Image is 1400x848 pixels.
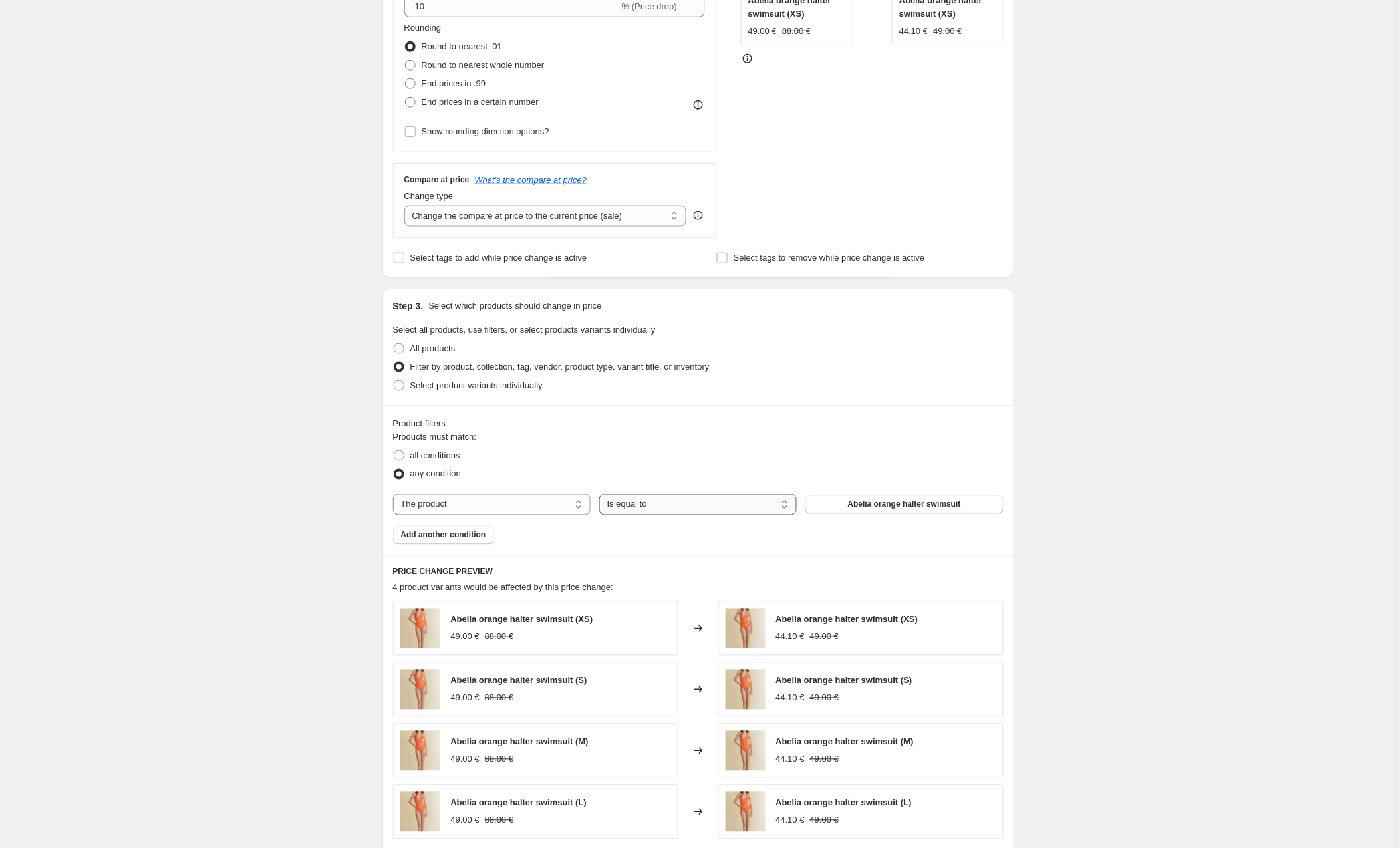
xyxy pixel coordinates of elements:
span: Rounding [404,23,442,33]
img: ROMUALDA92500_80x.jpg [400,609,440,648]
span: End prices in .99 [422,78,486,88]
span: Abelia orange halter swimsuit (L) [776,798,912,808]
h6: PRICE CHANGE PREVIEW [393,567,1004,577]
span: Abelia orange halter swimsuit (XS) [451,615,593,625]
span: % (Price drop) [622,1,677,11]
div: 44.10 € [776,814,805,827]
strike: 88.00 € [485,814,513,827]
span: End prices in a certain number [422,97,539,107]
div: 49.00 € [451,631,480,644]
span: Abelia orange halter swimsuit (XS) [776,615,918,625]
img: ROMUALDA92500_80x.jpg [400,792,440,832]
strike: 49.00 € [810,753,839,766]
span: Abelia orange halter swimsuit (S) [451,676,587,686]
span: Products must match: [393,432,477,442]
img: ROMUALDA92500_80x.jpg [726,792,766,832]
h3: Compare at price [404,174,470,185]
span: Select tags to remove while price change is active [734,253,925,263]
img: ROMUALDA92500_80x.jpg [400,670,440,710]
div: 44.10 € [899,25,928,38]
span: Select product variants individually [410,380,543,390]
div: 44.10 € [776,631,805,644]
span: Filter by product, collection, tag, vendor, product type, variant title, or inventory [410,362,710,372]
span: 4 product variants would be affected by this price change: [393,583,613,593]
span: All products [410,343,456,353]
strike: 88.00 € [485,753,513,766]
strike: 49.00 € [810,814,839,827]
strike: 88.00 € [485,631,513,644]
img: ROMUALDA92500_80x.jpg [726,670,766,710]
img: ROMUALDA92500_80x.jpg [726,609,766,648]
div: 49.00 € [748,25,777,38]
span: Select tags to add while price change is active [410,253,587,263]
span: Abelia orange halter swimsuit (M) [776,737,914,747]
span: Abelia orange halter swimsuit (M) [451,737,589,747]
button: Add another condition [393,526,494,545]
span: Round to nearest .01 [422,41,502,51]
button: Abelia orange halter swimsuit [805,495,1003,514]
strike: 49.00 € [810,692,839,705]
span: all conditions [410,450,460,460]
strike: 49.00 € [810,631,839,644]
span: Show rounding direction options? [422,126,549,136]
button: What's the compare at price? [475,175,587,185]
span: Add another condition [401,530,486,541]
img: ROMUALDA92500_80x.jpg [726,731,766,771]
span: Select all products, use filters, or select products variants individually [393,325,656,335]
div: Product filters [393,417,1004,430]
div: 49.00 € [451,814,480,827]
span: Change type [404,191,454,201]
p: Select which products should change in price [428,299,601,313]
div: 44.10 € [776,753,805,766]
div: help [692,209,705,222]
div: 49.00 € [451,753,480,766]
span: any condition [410,469,462,479]
span: Round to nearest whole number [422,60,545,70]
span: Abelia orange halter swimsuit (S) [776,676,912,686]
span: Abelia orange halter swimsuit [848,499,961,510]
strike: 88.00 € [782,25,811,38]
span: Abelia orange halter swimsuit (L) [451,798,587,808]
strike: 49.00 € [934,25,962,38]
strike: 88.00 € [485,692,513,705]
img: ROMUALDA92500_80x.jpg [400,731,440,771]
h2: Step 3. [393,299,424,313]
div: 44.10 € [776,692,805,705]
div: 49.00 € [451,692,480,705]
